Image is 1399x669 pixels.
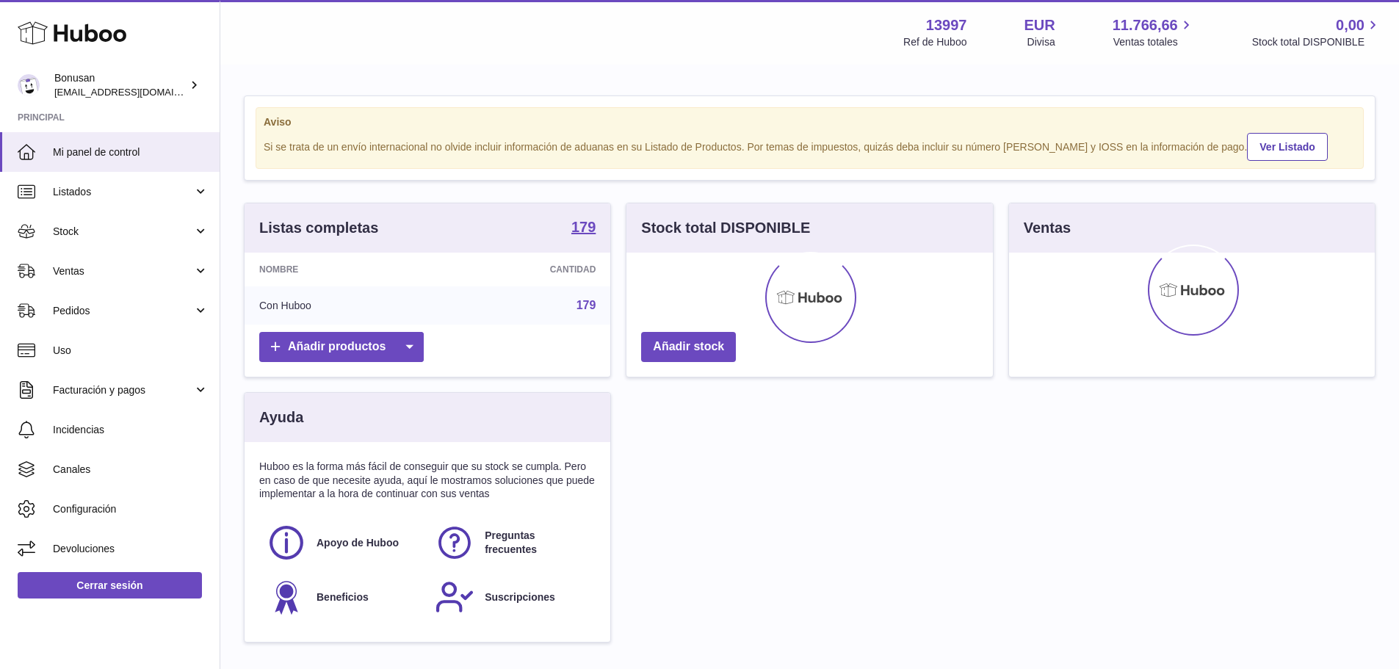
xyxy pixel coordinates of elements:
[54,86,216,98] span: [EMAIL_ADDRESS][DOMAIN_NAME]
[435,523,588,563] a: Preguntas frecuentes
[53,145,209,159] span: Mi panel de control
[485,529,587,557] span: Preguntas frecuentes
[435,253,611,286] th: Cantidad
[259,460,596,502] p: Huboo es la forma más fácil de conseguir que su stock se cumpla. Pero en caso de que necesite ayu...
[245,286,435,325] td: Con Huboo
[53,542,209,556] span: Devoluciones
[259,332,424,362] a: Añadir productos
[435,577,588,617] a: Suscripciones
[1247,133,1327,161] a: Ver Listado
[53,423,209,437] span: Incidencias
[245,253,435,286] th: Nombre
[53,264,193,278] span: Ventas
[53,304,193,318] span: Pedidos
[1113,35,1195,49] span: Ventas totales
[53,185,193,199] span: Listados
[264,115,1356,129] strong: Aviso
[1027,35,1055,49] div: Divisa
[53,344,209,358] span: Uso
[53,383,193,397] span: Facturación y pagos
[1336,15,1364,35] span: 0,00
[1024,218,1071,238] h3: Ventas
[641,332,736,362] a: Añadir stock
[1024,15,1055,35] strong: EUR
[267,523,420,563] a: Apoyo de Huboo
[53,502,209,516] span: Configuración
[53,225,193,239] span: Stock
[926,15,967,35] strong: 13997
[1252,35,1381,49] span: Stock total DISPONIBLE
[576,299,596,311] a: 179
[1113,15,1195,49] a: 11.766,66 Ventas totales
[267,577,420,617] a: Beneficios
[259,408,303,427] h3: Ayuda
[571,220,596,237] a: 179
[1252,15,1381,49] a: 0,00 Stock total DISPONIBLE
[1113,15,1178,35] span: 11.766,66
[259,218,378,238] h3: Listas completas
[485,590,555,604] span: Suscripciones
[54,71,187,99] div: Bonusan
[53,463,209,477] span: Canales
[641,218,810,238] h3: Stock total DISPONIBLE
[571,220,596,234] strong: 179
[317,590,369,604] span: Beneficios
[18,74,40,96] img: info@bonusan.es
[18,572,202,599] a: Cerrar sesión
[264,131,1356,161] div: Si se trata de un envío internacional no olvide incluir información de aduanas en su Listado de P...
[317,536,399,550] span: Apoyo de Huboo
[903,35,966,49] div: Ref de Huboo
